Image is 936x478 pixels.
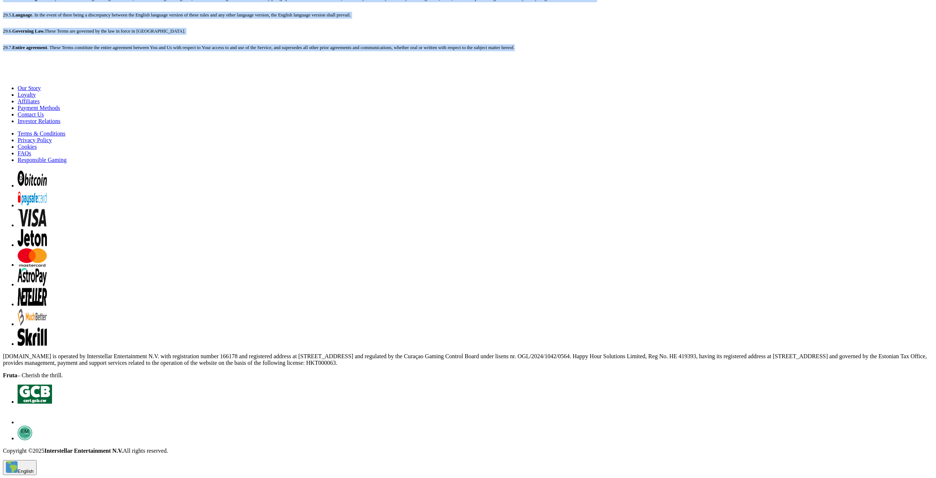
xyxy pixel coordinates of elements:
[3,44,933,51] p: 29.7. . These Terms constitute the entire agreement between You and Us with respect to Your acces...
[3,372,17,378] strong: Fruta
[18,144,37,150] a: Cookies
[18,268,47,286] img: AstroPay
[3,448,933,454] p: Copyright ©2025 All rights reserved.
[18,118,60,124] a: Investor Relations
[18,137,52,143] a: Privacy Policy
[18,157,67,163] a: Responsible Gaming
[6,461,18,473] img: English flag
[18,385,52,404] img: licence-image
[18,111,44,118] a: Contact Us
[18,209,47,227] img: VISA
[18,288,47,306] img: Neteller
[18,189,47,207] img: PaysafeCard
[3,372,933,379] p: – Cherish the thrill.
[18,327,47,346] img: Skrill
[18,85,41,91] a: Our Story
[18,130,65,137] a: Terms & Conditions
[3,85,933,163] nav: Secondary
[18,468,34,474] span: English
[12,12,32,18] strong: Language
[44,448,123,454] strong: Interstellar Entertainment N.V.
[18,98,40,104] a: Affiliates
[18,92,36,98] a: Loyalty
[18,399,52,405] a: licence-image
[18,150,31,156] a: FAQs
[3,28,933,35] p: 29.6. These Terms are governed by the law in force in [GEOGRAPHIC_DATA].
[3,12,933,19] p: 29.5. . In the event of there being a discrepancy between the English language version of these r...
[18,169,47,188] img: Bitcoin
[18,105,60,111] a: Payment Methods
[18,308,47,326] img: MuchBetter
[12,29,45,34] strong: Governing Law.
[12,45,47,50] strong: Entire agreement
[18,248,47,267] img: MasterCard
[18,229,47,247] img: Jeton
[3,460,37,475] button: Englishchevron-down icon
[3,353,933,366] p: [DOMAIN_NAME] is operated by Interstellar Entertainment N.V. with registration number 166178 and ...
